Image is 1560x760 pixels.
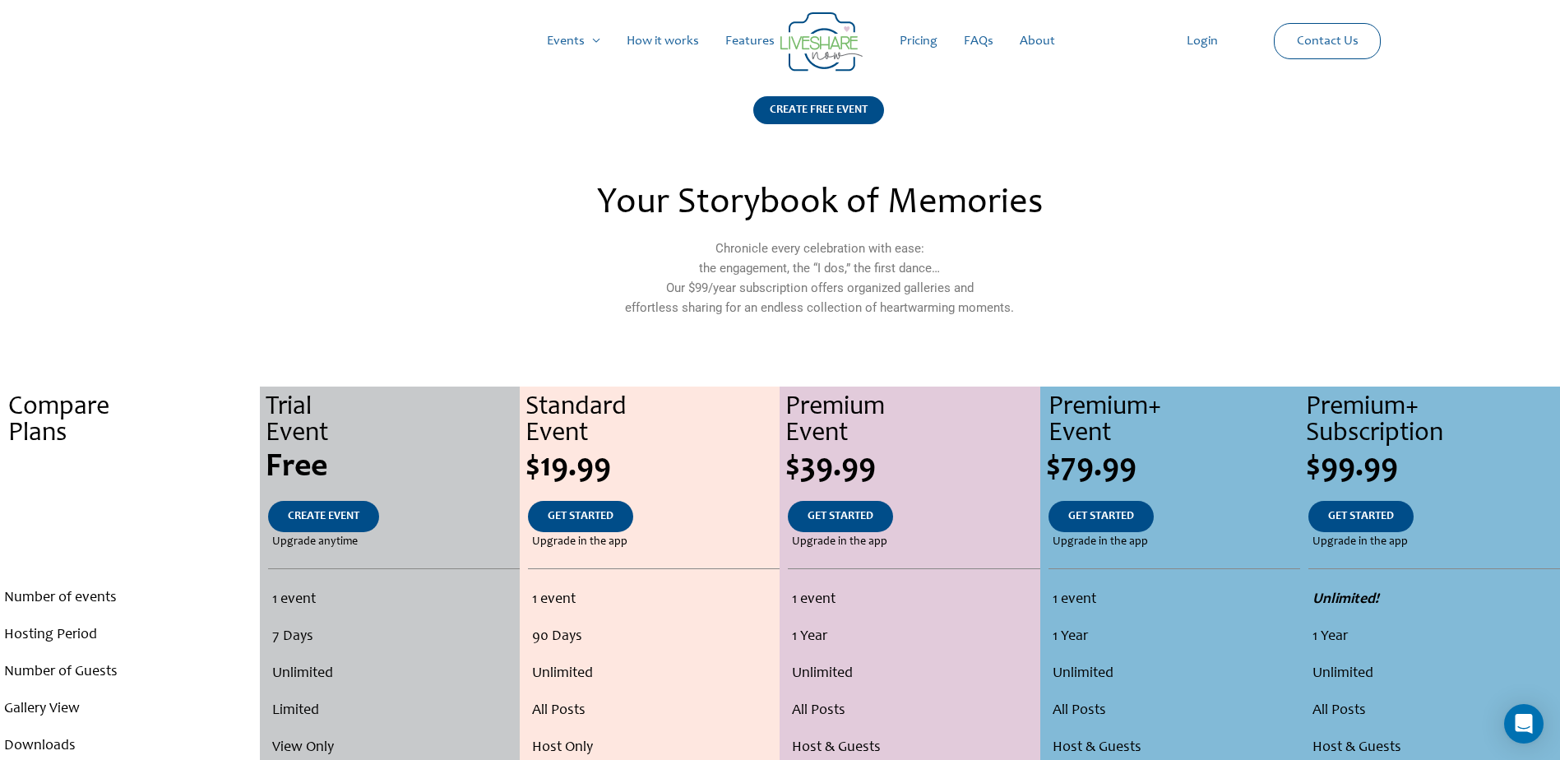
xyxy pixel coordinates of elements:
a: Events [534,15,613,67]
span: . [126,452,134,484]
div: $19.99 [525,452,780,484]
span: GET STARTED [1068,511,1134,522]
li: 1 event [532,582,775,619]
div: Open Intercom Messenger [1504,704,1544,744]
span: . [128,511,132,522]
a: CREATE EVENT [268,501,379,532]
div: Standard Event [525,395,780,447]
li: Limited [272,693,515,730]
li: 1 Year [1312,619,1556,656]
span: Upgrade in the app [792,532,887,552]
li: 7 Days [272,619,515,656]
li: All Posts [532,693,775,730]
a: FAQs [951,15,1007,67]
span: Upgrade in the app [1312,532,1408,552]
li: 1 event [792,582,1035,619]
a: . [109,501,151,532]
div: Premium+ Subscription [1306,395,1560,447]
div: $39.99 [785,452,1039,484]
li: Unlimited [532,656,775,693]
li: 90 Days [532,619,775,656]
span: GET STARTED [1328,511,1394,522]
strong: Unlimited! [1312,592,1379,607]
div: Trial Event [266,395,520,447]
li: All Posts [1053,693,1296,730]
li: Unlimited [1312,656,1556,693]
span: Upgrade in the app [1053,532,1148,552]
img: Group 14 | Live Photo Slideshow for Events | Create Free Events Album for Any Occasion [780,12,863,72]
span: . [128,536,132,548]
a: GET STARTED [1308,501,1414,532]
div: CREATE FREE EVENT [753,96,884,124]
span: GET STARTED [548,511,613,522]
li: Hosting Period [4,617,256,654]
h2: Your Storybook of Memories [463,186,1175,222]
a: CREATE FREE EVENT [753,96,884,145]
li: Gallery View [4,691,256,728]
li: 1 event [1053,582,1296,619]
li: Unlimited [1053,656,1296,693]
li: 1 Year [792,619,1035,656]
p: Chronicle every celebration with ease: the engagement, the “I dos,” the first dance… Our $99/year... [463,239,1175,317]
a: Pricing [886,15,951,67]
a: Contact Us [1284,24,1372,58]
div: Free [266,452,520,484]
span: GET STARTED [808,511,873,522]
a: GET STARTED [788,501,893,532]
div: Compare Plans [8,395,260,447]
nav: Site Navigation [29,15,1531,67]
li: Number of Guests [4,654,256,691]
li: Number of events [4,580,256,617]
li: Unlimited [272,656,515,693]
li: 1 Year [1053,619,1296,656]
a: How it works [613,15,712,67]
li: All Posts [1312,693,1556,730]
div: $99.99 [1306,452,1560,484]
li: All Posts [792,693,1035,730]
a: Login [1173,15,1231,67]
a: GET STARTED [528,501,633,532]
div: Premium Event [785,395,1039,447]
li: Unlimited [792,656,1035,693]
div: Premium+ Event [1048,395,1300,447]
span: CREATE EVENT [288,511,359,522]
a: Features [712,15,788,67]
li: 1 event [272,582,515,619]
a: GET STARTED [1048,501,1154,532]
span: Upgrade anytime [272,532,358,552]
span: Upgrade in the app [532,532,627,552]
div: $79.99 [1046,452,1300,484]
a: About [1007,15,1068,67]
